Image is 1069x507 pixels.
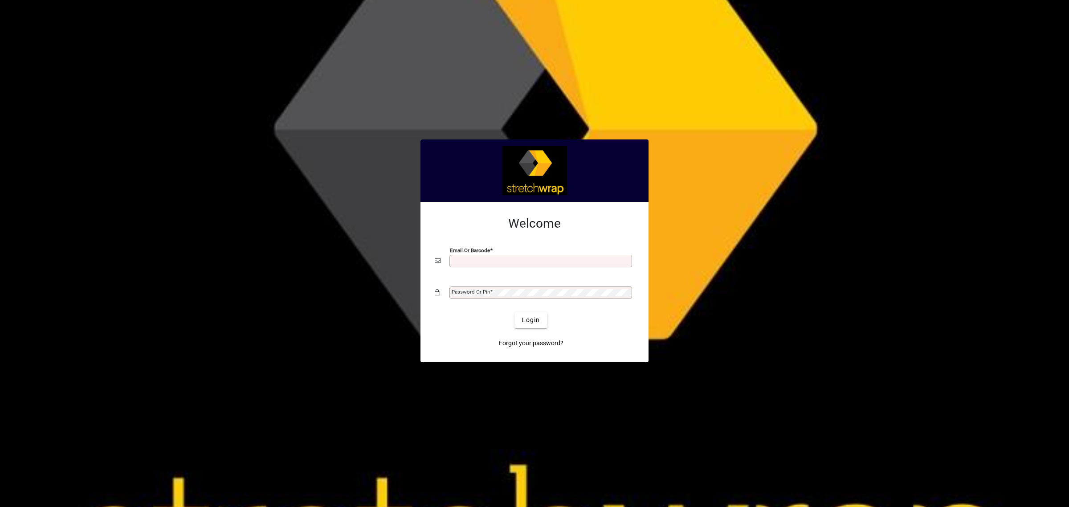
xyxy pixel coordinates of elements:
h2: Welcome [435,216,634,231]
mat-label: Password or Pin [452,289,490,295]
a: Forgot your password? [495,335,567,352]
span: Login [522,315,540,325]
button: Login [514,312,547,328]
span: Forgot your password? [499,339,563,348]
mat-label: Email or Barcode [450,247,490,253]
